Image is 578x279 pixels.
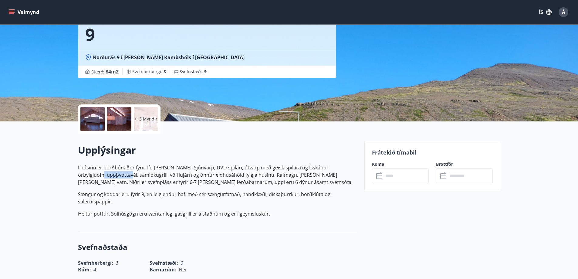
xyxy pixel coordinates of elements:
[78,164,357,186] p: Í húsinu er borðbúnaður fyrir tíu [PERSON_NAME]. Sjónvarp, DVD spilari, útvarp með geislaspilara ...
[132,69,166,75] span: Svefnherbergi :
[204,69,207,74] span: 9
[164,69,166,74] span: 3
[78,242,357,252] h3: Svefnaðstaða
[562,9,565,15] span: Á
[78,143,357,157] h2: Upplýsingar
[556,5,571,19] button: Á
[93,54,245,61] span: Norðurás 9 í [PERSON_NAME] Kambshóls í [GEOGRAPHIC_DATA]
[106,68,119,75] span: 84 m2
[7,7,42,18] button: menu
[78,266,91,273] span: Rúm :
[134,116,157,122] p: +13 Myndir
[179,266,186,273] span: Nei
[180,69,207,75] span: Svefnstæði :
[150,266,176,273] span: Barnarúm :
[78,210,357,217] p: Heitur pottur. Sólhúsgögn eru væntanleg, gasgrill er á staðnum og er í geymsluskúr.
[436,161,493,167] label: Brottför
[93,266,96,273] span: 4
[91,68,119,75] span: Stærð :
[78,191,357,205] p: Sængur og koddar eru fyrir 9, en leigjendur hafi með sér sængurfatnað, handklæði, diskaþurrkur, b...
[372,161,429,167] label: Koma
[536,7,555,18] button: ÍS
[372,148,493,156] p: Frátekið tímabil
